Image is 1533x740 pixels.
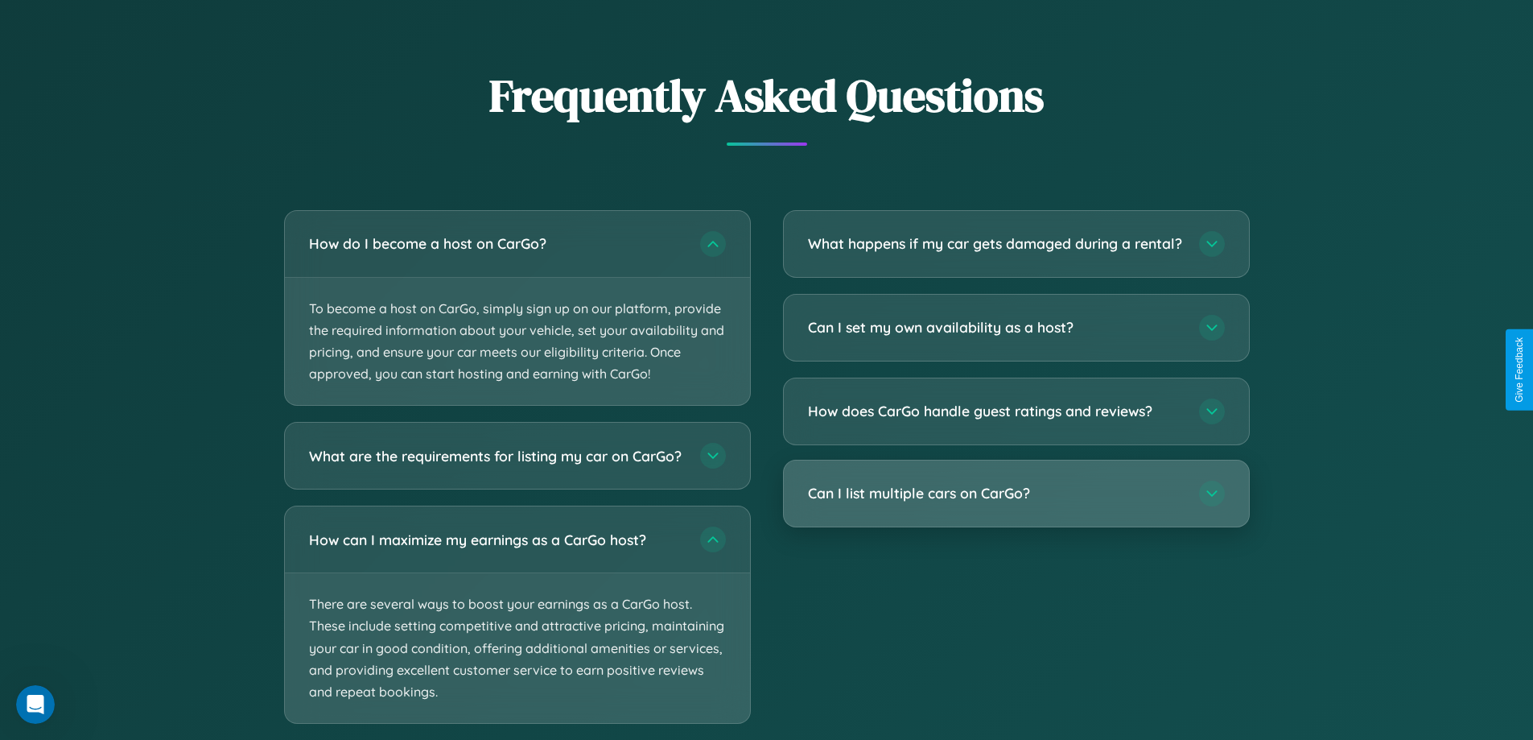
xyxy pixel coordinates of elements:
[284,64,1250,126] h2: Frequently Asked Questions
[309,234,684,254] h3: How do I become a host on CarGo?
[16,685,55,724] iframe: Intercom live chat
[309,530,684,550] h3: How can I maximize my earnings as a CarGo host?
[1514,337,1525,403] div: Give Feedback
[285,573,750,723] p: There are several ways to boost your earnings as a CarGo host. These include setting competitive ...
[808,317,1183,337] h3: Can I set my own availability as a host?
[808,234,1183,254] h3: What happens if my car gets damaged during a rental?
[309,446,684,466] h3: What are the requirements for listing my car on CarGo?
[808,483,1183,503] h3: Can I list multiple cars on CarGo?
[285,278,750,406] p: To become a host on CarGo, simply sign up on our platform, provide the required information about...
[808,401,1183,421] h3: How does CarGo handle guest ratings and reviews?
